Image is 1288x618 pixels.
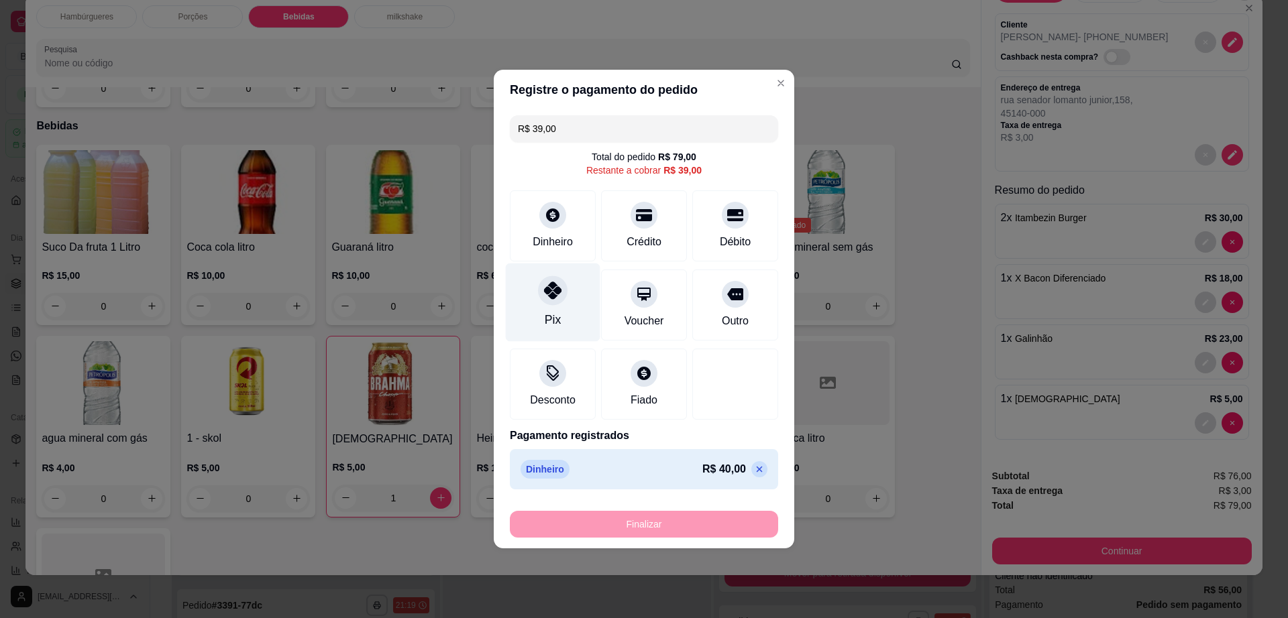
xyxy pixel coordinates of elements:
[510,428,778,444] p: Pagamento registrados
[530,392,576,408] div: Desconto
[586,164,702,177] div: Restante a cobrar
[702,461,746,477] p: R$ 40,00
[518,115,770,142] input: Ex.: hambúrguer de cordeiro
[722,313,749,329] div: Outro
[625,313,664,329] div: Voucher
[627,234,661,250] div: Crédito
[494,70,794,110] header: Registre o pagamento do pedido
[545,311,561,328] div: Pix
[720,234,751,250] div: Débito
[592,150,696,164] div: Total do pedido
[533,234,573,250] div: Dinheiro
[658,150,696,164] div: R$ 79,00
[770,72,792,94] button: Close
[631,392,657,408] div: Fiado
[663,164,702,177] div: R$ 39,00
[521,460,570,479] p: Dinheiro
